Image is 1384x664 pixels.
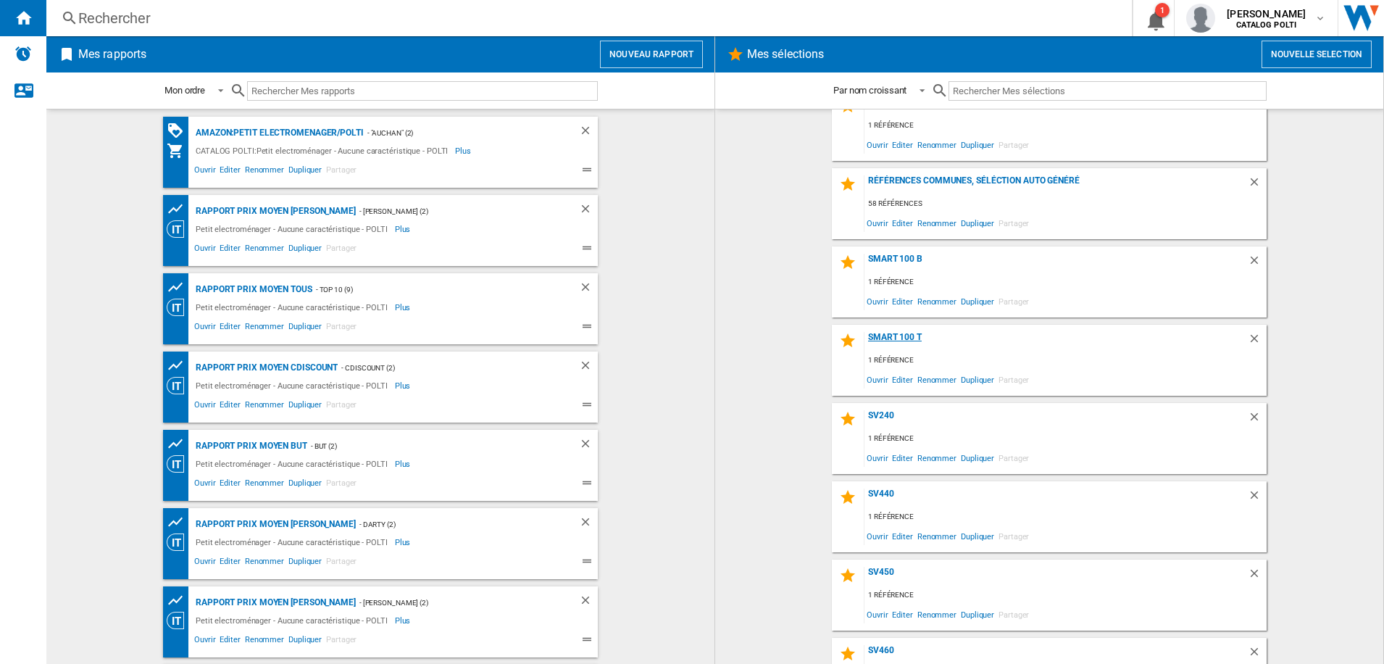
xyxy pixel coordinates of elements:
[915,135,959,154] span: Renommer
[1248,489,1267,508] div: Supprimer
[364,124,550,142] div: - "Auchan" (2)
[864,195,1267,213] div: 58 références
[356,594,550,612] div: - [PERSON_NAME] (2)
[217,320,242,337] span: Editer
[324,476,359,494] span: Partager
[192,124,364,142] div: AMAZON:Petit electromenager/POLTI
[395,534,413,551] span: Plus
[864,273,1267,291] div: 1 référence
[192,555,217,572] span: Ouvrir
[579,281,598,299] div: Supprimer
[996,605,1031,624] span: Partager
[864,526,890,546] span: Ouvrir
[167,534,192,551] div: Vision Catégorie
[192,534,395,551] div: Petit electroménager - Aucune caractéristique - POLTI
[996,291,1031,311] span: Partager
[167,455,192,473] div: Vision Catégorie
[243,633,286,650] span: Renommer
[915,370,959,389] span: Renommer
[243,163,286,180] span: Renommer
[1186,4,1215,33] img: profile.jpg
[192,320,217,337] span: Ouvrir
[167,513,192,531] div: Tableau des prix des produits
[1248,254,1267,273] div: Supprimer
[167,200,192,218] div: Tableau des prix des produits
[579,437,598,455] div: Supprimer
[247,81,598,101] input: Rechercher Mes rapports
[996,370,1031,389] span: Partager
[192,299,395,316] div: Petit electroménager - Aucune caractéristique - POLTI
[579,594,598,612] div: Supprimer
[579,515,598,534] div: Supprimer
[864,410,1248,430] div: SV240
[864,291,890,311] span: Ouvrir
[600,41,703,68] button: Nouveau rapport
[1236,20,1296,30] b: CATALOG POLTI
[243,555,286,572] span: Renommer
[890,135,914,154] span: Editer
[164,85,205,96] div: Mon ordre
[167,357,192,375] div: Tableau des prix des produits
[167,612,192,629] div: Vision Catégorie
[286,476,324,494] span: Dupliquer
[14,45,32,62] img: alerts-logo.svg
[78,8,1094,28] div: Rechercher
[75,41,149,68] h2: Mes rapports
[864,135,890,154] span: Ouvrir
[915,213,959,233] span: Renommer
[890,605,914,624] span: Editer
[864,352,1267,370] div: 1 référence
[1155,3,1170,17] div: 1
[324,633,359,650] span: Partager
[959,213,996,233] span: Dupliquer
[167,220,192,238] div: Vision Catégorie
[192,594,356,612] div: Rapport Prix Moyen [PERSON_NAME]
[864,567,1248,586] div: SV450
[959,291,996,311] span: Dupliquer
[167,142,192,159] div: Mon assortiment
[959,605,996,624] span: Dupliquer
[890,370,914,389] span: Editer
[243,398,286,415] span: Renommer
[217,633,242,650] span: Editer
[192,241,217,259] span: Ouvrir
[579,202,598,220] div: Supprimer
[167,377,192,394] div: Vision Catégorie
[192,202,356,220] div: Rapport Prix Moyen [PERSON_NAME]
[217,398,242,415] span: Editer
[324,163,359,180] span: Partager
[890,526,914,546] span: Editer
[455,142,473,159] span: Plus
[959,448,996,468] span: Dupliquer
[864,370,890,389] span: Ouvrir
[1248,175,1267,195] div: Supprimer
[959,526,996,546] span: Dupliquer
[192,281,312,299] div: Rapport Prix Moyen Tous
[1248,567,1267,586] div: Supprimer
[579,124,598,142] div: Supprimer
[307,437,550,455] div: - BUT (2)
[1248,410,1267,430] div: Supprimer
[217,163,242,180] span: Editer
[959,370,996,389] span: Dupliquer
[864,117,1267,135] div: 1 référence
[864,448,890,468] span: Ouvrir
[949,81,1267,101] input: Rechercher Mes sélections
[324,555,359,572] span: Partager
[915,605,959,624] span: Renommer
[915,291,959,311] span: Renommer
[286,555,324,572] span: Dupliquer
[915,448,959,468] span: Renommer
[864,175,1248,195] div: Références communes, séléction auto généré
[243,320,286,337] span: Renommer
[192,515,356,534] div: Rapport Prix Moyen [PERSON_NAME]
[579,359,598,377] div: Supprimer
[192,220,395,238] div: Petit electroménager - Aucune caractéristique - POLTI
[890,213,914,233] span: Editer
[217,476,242,494] span: Editer
[286,320,324,337] span: Dupliquer
[192,142,455,159] div: CATALOG POLTI:Petit electroménager - Aucune caractéristique - POLTI
[192,398,217,415] span: Ouvrir
[286,398,324,415] span: Dupliquer
[192,437,307,455] div: Rapport Prix Moyen BUT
